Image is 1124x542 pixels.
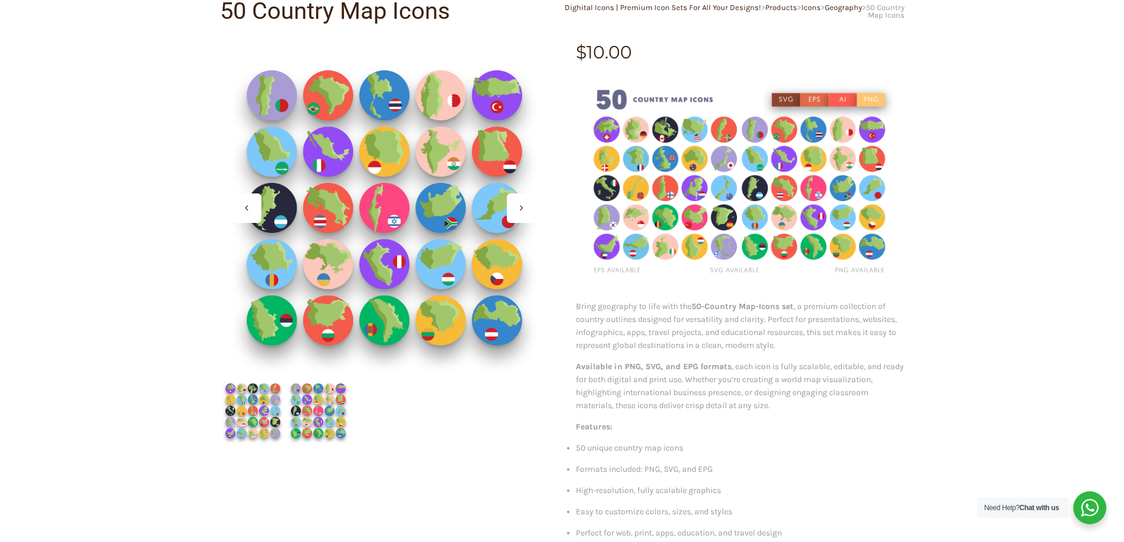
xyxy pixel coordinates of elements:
[576,463,905,476] p: Formats included: PNG, SVG, and EPG
[765,3,797,12] a: Products
[866,3,905,19] span: 50 Country Map Icons
[576,362,732,372] strong: Available in PNG, SVG, and EPG formats
[576,505,905,518] p: Easy to customize colors, sizes, and styles
[1020,504,1059,512] strong: Chat with us
[576,484,905,497] p: High-resolution, fully scalable graphics
[576,41,632,63] bdi: 10.00
[576,422,612,432] strong: Features:
[565,3,761,12] a: Dighital Icons | Premium Icon Sets For All Your Designs!
[801,3,821,12] a: Icons
[220,44,549,372] img: 50-Country Map _ Shop
[692,301,794,311] strong: 50-Country Map-Icons set
[576,300,905,352] p: Bring geography to life with the , a premium collection of country outlines designed for versatil...
[576,442,905,455] p: 50 unique country map icons
[562,4,905,19] div: > > > >
[984,504,1059,512] span: Need Help?
[576,527,905,540] p: Perfect for web, print, apps, education, and travel design
[825,3,862,12] a: Geography
[576,360,905,412] p: , each icon is fully scalable, editable, and ready for both digital and print use. Whether you’re...
[576,41,586,63] span: $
